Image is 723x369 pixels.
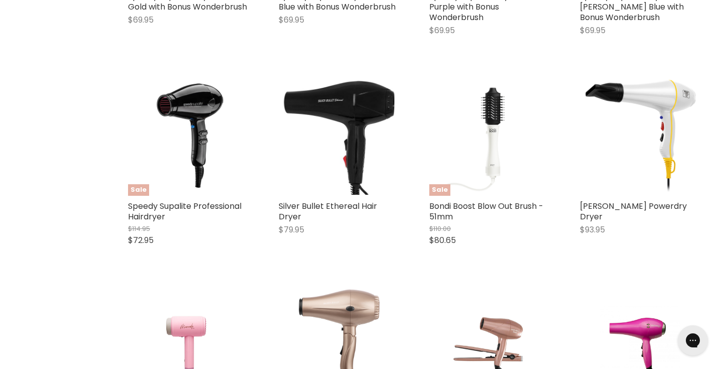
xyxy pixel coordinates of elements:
a: Silver Bullet Ethereal Hair Dryer [279,200,377,222]
a: Speedy Supalite Professional HairdryerSale [128,75,249,196]
img: Wahl Powerdry Dryer [580,75,700,196]
a: Speedy Supalite Professional Hairdryer [128,200,242,222]
span: $80.65 [429,234,456,246]
a: [PERSON_NAME] Powerdry Dryer [580,200,687,222]
span: $114.95 [128,224,150,233]
a: Bondi Boost Blow Out Brush - 51mm [429,200,543,222]
span: $69.95 [128,14,154,26]
img: Silver Bullet Ethereal Hair Dryer [279,75,399,196]
span: $72.95 [128,234,154,246]
span: $79.95 [279,224,304,235]
iframe: Gorgias live chat messenger [673,322,713,359]
span: Sale [429,184,450,196]
span: $69.95 [580,25,606,36]
span: $110.00 [429,224,451,233]
span: $69.95 [279,14,304,26]
span: $93.95 [580,224,605,235]
img: Speedy Supalite Professional Hairdryer [128,75,249,196]
img: Bondi Boost Blow Out Brush - 51mm [429,77,550,194]
span: $69.95 [429,25,455,36]
span: Sale [128,184,149,196]
a: Bondi Boost Blow Out Brush - 51mmSale [429,75,550,196]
